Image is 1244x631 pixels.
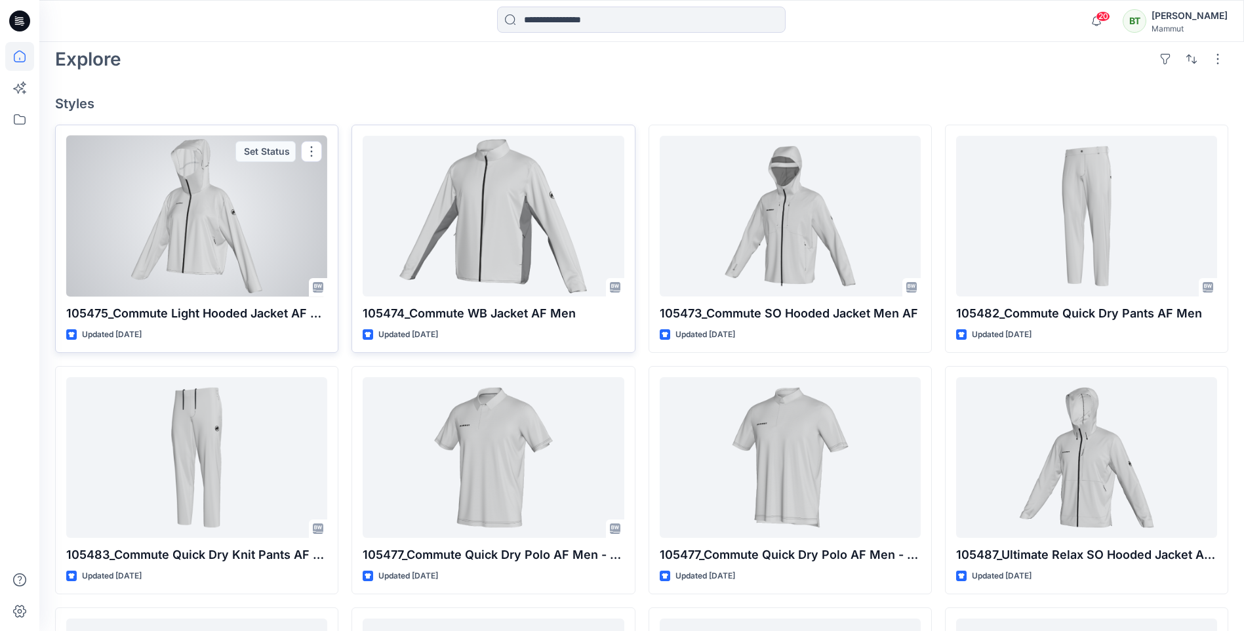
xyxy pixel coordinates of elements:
p: 105483_Commute Quick Dry Knit Pants AF Men [66,546,327,564]
p: 105474_Commute WB Jacket AF Men [363,304,624,323]
a: 105473_Commute SO Hooded Jacket Men AF [660,136,921,296]
p: Updated [DATE] [972,569,1032,583]
a: 105477_Commute Quick Dry Polo AF Men - OP2 [660,377,921,538]
a: 105475_Commute Light Hooded Jacket AF Women [66,136,327,296]
p: Updated [DATE] [675,328,735,342]
p: Updated [DATE] [378,569,438,583]
a: 105483_Commute Quick Dry Knit Pants AF Men [66,377,327,538]
a: 105482_Commute Quick Dry Pants AF Men [956,136,1217,296]
p: Updated [DATE] [82,569,142,583]
div: BT [1123,9,1146,33]
p: Updated [DATE] [378,328,438,342]
a: 105487_Ultimate Relax SO Hooded Jacket AF Men [956,377,1217,538]
p: 105473_Commute SO Hooded Jacket Men AF [660,304,921,323]
p: 105487_Ultimate Relax SO Hooded Jacket AF Men [956,546,1217,564]
p: 105477_Commute Quick Dry Polo AF Men - OP2 [660,546,921,564]
div: Mammut [1152,24,1228,33]
a: 105477_Commute Quick Dry Polo AF Men - OP1 [363,377,624,538]
p: 105477_Commute Quick Dry Polo AF Men - OP1 [363,546,624,564]
p: Updated [DATE] [82,328,142,342]
p: 105482_Commute Quick Dry Pants AF Men [956,304,1217,323]
div: [PERSON_NAME] [1152,8,1228,24]
h2: Explore [55,49,121,70]
a: 105474_Commute WB Jacket AF Men [363,136,624,296]
p: Updated [DATE] [972,328,1032,342]
p: Updated [DATE] [675,569,735,583]
p: 105475_Commute Light Hooded Jacket AF Women [66,304,327,323]
span: 20 [1096,11,1110,22]
h4: Styles [55,96,1228,112]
